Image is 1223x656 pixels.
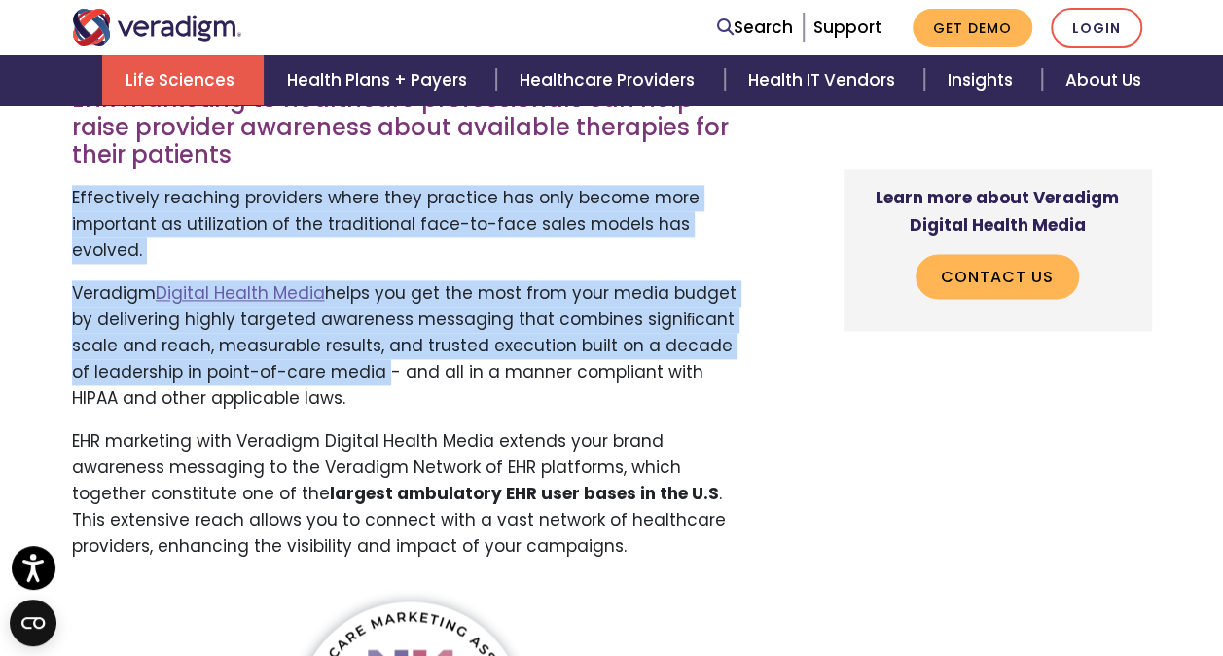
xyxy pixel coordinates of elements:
[916,254,1079,299] a: Contact Us
[72,185,750,265] p: Effectively reaching providers where they practice has only become more important as utilization ...
[913,9,1032,47] a: Get Demo
[1051,8,1142,48] a: Login
[264,55,496,105] a: Health Plans + Payers
[10,600,56,646] button: Open CMP widget
[924,55,1042,105] a: Insights
[725,55,924,105] a: Health IT Vendors
[496,55,724,105] a: Healthcare Providers
[330,482,719,505] strong: largest ambulatory EHR user bases in the U.S
[717,15,793,41] a: Search
[813,16,881,39] a: Support
[72,9,242,46] img: Veradigm logo
[72,280,750,413] p: Veradigm helps you get the most from your media budget by delivering highly targeted awareness me...
[102,55,264,105] a: Life Sciences
[156,281,325,305] a: Digital Health Media
[876,187,1119,237] strong: Learn more about Veradigm Digital Health Media
[849,516,1200,633] iframe: Drift Chat Widget
[72,428,750,561] p: EHR marketing with Veradigm Digital Health Media extends your brand awareness messaging to the Ve...
[1042,55,1165,105] a: About Us
[72,86,750,169] h3: EHR marketing to healthcare professionals can help raise provider awareness about available thera...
